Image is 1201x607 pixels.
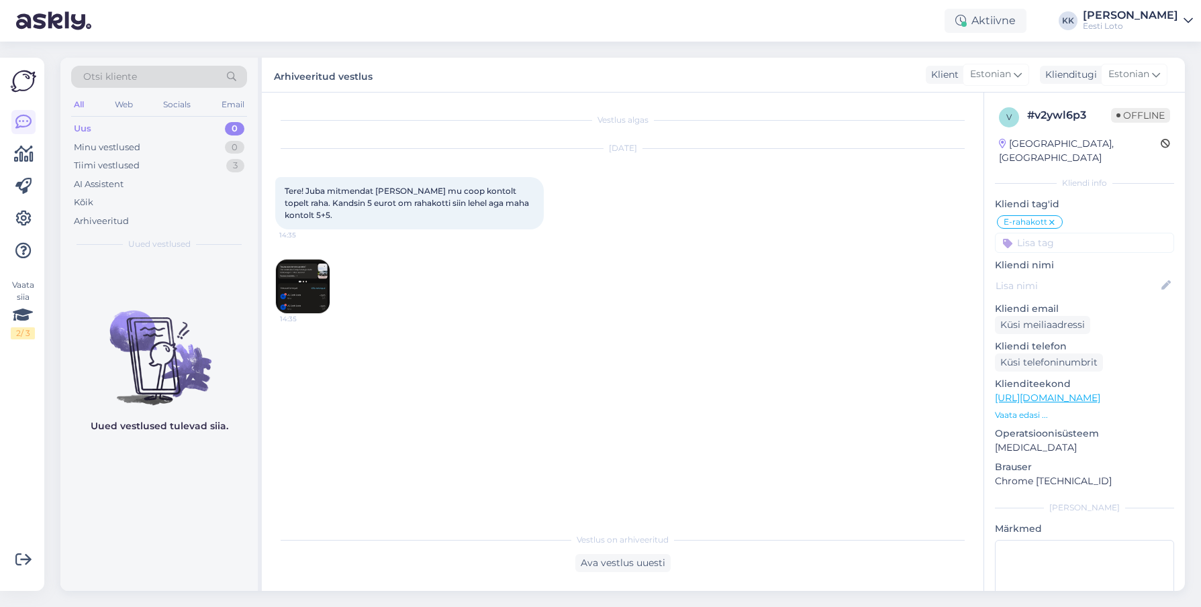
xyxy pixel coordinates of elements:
div: 2 / 3 [11,327,35,339]
span: Tere! Juba mitmendat [PERSON_NAME] mu coop kontolt topelt raha. Kandsin 5 eurot om rahakotti siin... [285,186,531,220]
div: Socials [160,96,193,113]
span: 14:35 [280,314,330,324]
span: Offline [1111,108,1170,123]
div: Arhiveeritud [74,215,129,228]
div: Uus [74,122,91,135]
div: Eesti Loto [1083,21,1178,32]
span: 14:35 [279,230,330,240]
a: [PERSON_NAME]Eesti Loto [1083,10,1193,32]
div: [DATE] [275,142,970,154]
p: Kliendi email [995,302,1174,316]
p: Kliendi tag'id [995,197,1174,211]
span: Estonian [970,67,1011,82]
div: [GEOGRAPHIC_DATA], [GEOGRAPHIC_DATA] [999,137,1161,165]
div: Klient [926,68,959,82]
p: [MEDICAL_DATA] [995,441,1174,455]
p: Vaata edasi ... [995,409,1174,421]
div: Kliendi info [995,177,1174,189]
div: Email [219,96,247,113]
span: Uued vestlused [128,238,191,250]
div: Web [112,96,136,113]
div: [PERSON_NAME] [995,502,1174,514]
p: Klienditeekond [995,377,1174,391]
span: Estonian [1108,67,1149,82]
div: All [71,96,87,113]
input: Lisa tag [995,233,1174,253]
a: [URL][DOMAIN_NAME] [995,392,1100,404]
div: 3 [226,159,244,172]
img: No chats [60,286,258,407]
span: Vestlus on arhiveeritud [577,534,669,546]
p: Chrome [TECHNICAL_ID] [995,474,1174,488]
div: Aktiivne [945,9,1026,33]
span: Otsi kliente [83,70,137,84]
div: 0 [225,141,244,154]
div: Minu vestlused [74,141,140,154]
div: AI Assistent [74,178,124,191]
div: Tiimi vestlused [74,159,140,172]
p: Kliendi nimi [995,258,1174,272]
span: v [1006,112,1012,122]
label: Arhiveeritud vestlus [274,66,373,84]
p: Uued vestlused tulevad siia. [91,419,228,433]
img: Attachment [276,260,330,313]
p: Märkmed [995,522,1174,536]
p: Kliendi telefon [995,339,1174,353]
div: [PERSON_NAME] [1083,10,1178,21]
input: Lisa nimi [996,278,1159,293]
img: Askly Logo [11,68,36,94]
div: Vestlus algas [275,114,970,126]
p: Brauser [995,460,1174,474]
div: Klienditugi [1040,68,1097,82]
div: Küsi telefoninumbrit [995,353,1103,372]
div: Küsi meiliaadressi [995,316,1090,334]
div: Ava vestlus uuesti [575,554,671,572]
div: KK [1059,11,1077,30]
p: Operatsioonisüsteem [995,427,1174,441]
div: Vaata siia [11,279,35,339]
div: # v2ywl6p3 [1027,107,1111,123]
div: Kõik [74,196,93,209]
div: 0 [225,122,244,135]
span: E-rahakott [1004,218,1047,226]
